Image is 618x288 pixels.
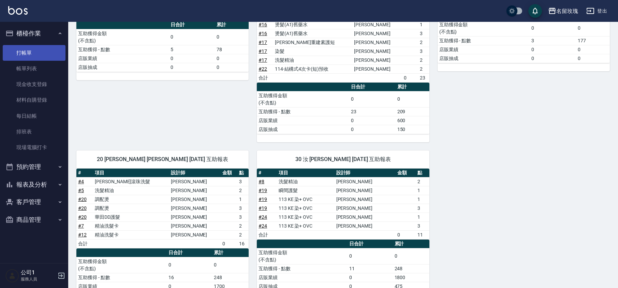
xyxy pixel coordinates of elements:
[215,63,249,72] td: 0
[335,204,396,213] td: [PERSON_NAME]
[352,56,402,64] td: [PERSON_NAME]
[277,177,335,186] td: 洗髮精油
[584,5,610,17] button: 登出
[418,38,429,47] td: 2
[348,273,393,282] td: 0
[93,186,169,195] td: 洗髮精油
[349,125,396,134] td: 0
[5,269,19,283] img: Person
[76,54,169,63] td: 店販業績
[418,20,429,29] td: 1
[212,257,249,273] td: 0
[530,36,576,45] td: 3
[273,20,353,29] td: 燙髮(A1)舊藥水
[257,91,349,107] td: 互助獲得金額 (不含點)
[237,221,249,230] td: 2
[259,31,267,36] a: #16
[349,116,396,125] td: 0
[78,197,87,202] a: #20
[3,25,65,42] button: 櫃檯作業
[335,213,396,221] td: [PERSON_NAME]
[576,54,610,63] td: 0
[259,22,267,27] a: #16
[416,230,429,239] td: 11
[93,169,169,177] th: 項目
[396,107,429,116] td: 209
[418,56,429,64] td: 2
[21,276,56,282] p: 服務人員
[237,230,249,239] td: 2
[576,36,610,45] td: 177
[3,158,65,176] button: 預約管理
[8,6,28,15] img: Logo
[212,273,249,282] td: 248
[3,193,65,211] button: 客戶管理
[93,221,169,230] td: 精油洗髮卡
[3,176,65,193] button: 報表及分析
[257,125,349,134] td: 店販抽成
[3,124,65,140] a: 排班表
[167,248,212,257] th: 日合計
[416,195,429,204] td: 1
[215,29,249,45] td: 0
[257,169,277,177] th: #
[348,248,393,264] td: 0
[3,76,65,92] a: 現金收支登錄
[418,73,429,82] td: 23
[167,257,212,273] td: 0
[237,239,249,248] td: 16
[21,269,56,276] h5: 公司1
[237,186,249,195] td: 2
[335,177,396,186] td: [PERSON_NAME]
[3,211,65,229] button: 商品管理
[416,213,429,221] td: 1
[3,108,65,124] a: 每日結帳
[257,273,347,282] td: 店販業績
[257,248,347,264] td: 互助獲得金額 (不含點)
[277,169,335,177] th: 項目
[237,177,249,186] td: 3
[273,38,353,47] td: [PERSON_NAME]重建素護短
[335,221,396,230] td: [PERSON_NAME]
[257,73,273,82] td: 合計
[277,186,335,195] td: 瞬間護髮
[259,214,267,220] a: #24
[348,240,393,248] th: 日合計
[352,29,402,38] td: [PERSON_NAME]
[167,273,212,282] td: 16
[76,169,93,177] th: #
[215,45,249,54] td: 78
[78,205,87,211] a: #20
[76,29,169,45] td: 互助獲得金額 (不含點)
[348,264,393,273] td: 11
[349,107,396,116] td: 23
[93,230,169,239] td: 精油洗髮卡
[76,239,93,248] td: 合計
[396,230,416,239] td: 0
[530,54,576,63] td: 0
[352,64,402,73] td: [PERSON_NAME]
[416,186,429,195] td: 1
[416,177,429,186] td: 2
[277,213,335,221] td: 113 KE 染+ OVC
[438,20,530,36] td: 互助獲得金額 (不含點)
[257,230,277,239] td: 合計
[85,156,240,163] span: 20 [PERSON_NAME] [PERSON_NAME] [DATE] 互助報表
[169,186,221,195] td: [PERSON_NAME]
[169,29,215,45] td: 0
[78,214,87,220] a: #20
[438,36,530,45] td: 互助獲得 - 點數
[169,221,221,230] td: [PERSON_NAME]
[3,92,65,108] a: 材料自購登錄
[530,45,576,54] td: 0
[402,73,418,82] td: 0
[259,188,267,193] a: #19
[78,223,84,229] a: #7
[393,273,429,282] td: 1800
[438,45,530,54] td: 店販業績
[393,248,429,264] td: 0
[396,116,429,125] td: 600
[259,197,267,202] a: #19
[169,169,221,177] th: 設計師
[257,264,347,273] td: 互助獲得 - 點數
